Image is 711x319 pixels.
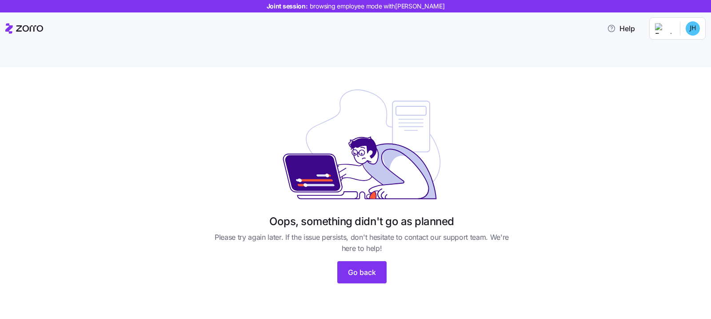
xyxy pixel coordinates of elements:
img: 2950881c2106a2e22939d11cadaf3244 [686,21,700,36]
span: Help [607,23,635,34]
button: Go back [337,261,387,283]
img: Employer logo [655,23,673,34]
span: Joint session: [267,2,445,11]
button: Help [600,20,642,37]
span: Go back [348,267,376,278]
span: browsing employee mode with [PERSON_NAME] [310,2,445,11]
h1: Oops, something didn't go as planned [269,214,454,228]
span: Please try again later. If the issue persists, don't hesitate to contact our support team. We're ... [209,232,515,254]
